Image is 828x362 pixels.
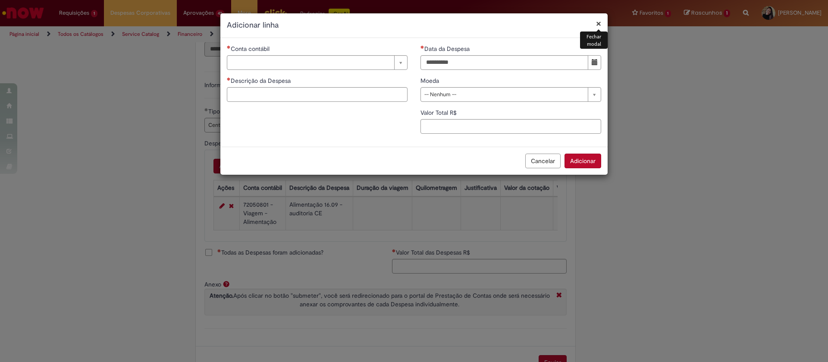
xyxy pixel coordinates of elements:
button: Cancelar [525,154,561,168]
span: Necessários [420,45,424,49]
input: Data da Despesa [420,55,588,70]
a: Limpar campo Conta contábil [227,55,408,70]
h2: Adicionar linha [227,20,601,31]
input: Valor Total R$ [420,119,601,134]
span: Valor Total R$ [420,109,458,116]
span: Data da Despesa [424,45,471,53]
span: -- Nenhum -- [424,88,583,101]
div: Fechar modal [580,31,608,49]
button: Adicionar [565,154,601,168]
span: Descrição da Despesa [231,77,292,85]
span: Moeda [420,77,441,85]
span: Necessários [227,45,231,49]
span: Necessários - Conta contábil [231,45,271,53]
input: Descrição da Despesa [227,87,408,102]
span: Necessários [227,77,231,81]
button: Mostrar calendário para Data da Despesa [588,55,601,70]
button: Fechar modal [596,19,601,28]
